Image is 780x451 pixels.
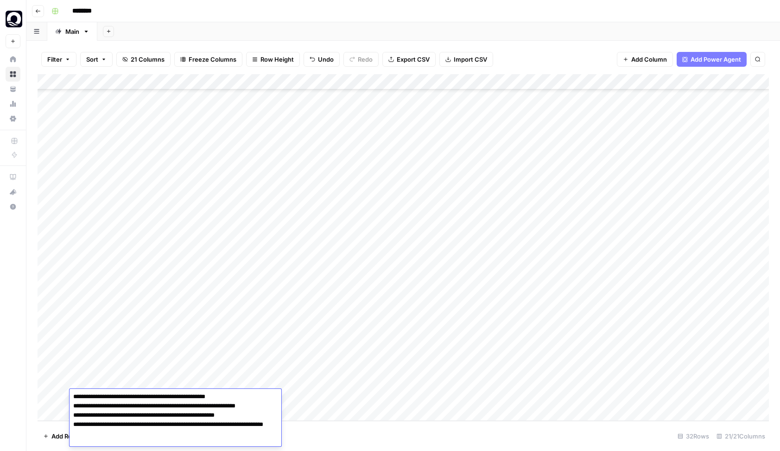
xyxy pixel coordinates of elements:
button: Add Row [38,429,82,444]
button: Freeze Columns [174,52,242,67]
button: Undo [304,52,340,67]
button: Add Column [617,52,673,67]
span: Sort [86,55,98,64]
button: 21 Columns [116,52,171,67]
button: Export CSV [382,52,436,67]
span: Row Height [260,55,294,64]
button: Add Power Agent [677,52,747,67]
button: Row Height [246,52,300,67]
div: 32 Rows [674,429,713,444]
span: Add Row [51,432,77,441]
a: Usage [6,96,20,111]
button: Filter [41,52,76,67]
button: Workspace: Oasis Security [6,7,20,31]
a: Main [47,22,97,41]
span: Import CSV [454,55,487,64]
button: Sort [80,52,113,67]
span: Add Column [631,55,667,64]
span: 21 Columns [131,55,165,64]
a: Browse [6,67,20,82]
a: Home [6,52,20,67]
div: What's new? [6,185,20,199]
div: 21/21 Columns [713,429,769,444]
span: Undo [318,55,334,64]
img: Oasis Security Logo [6,11,22,27]
button: Redo [343,52,379,67]
span: Redo [358,55,373,64]
button: What's new? [6,184,20,199]
a: Your Data [6,82,20,96]
button: Import CSV [439,52,493,67]
span: Add Power Agent [691,55,741,64]
span: Filter [47,55,62,64]
span: Freeze Columns [189,55,236,64]
a: AirOps Academy [6,170,20,184]
div: Main [65,27,79,36]
span: Export CSV [397,55,430,64]
button: Help + Support [6,199,20,214]
a: Settings [6,111,20,126]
